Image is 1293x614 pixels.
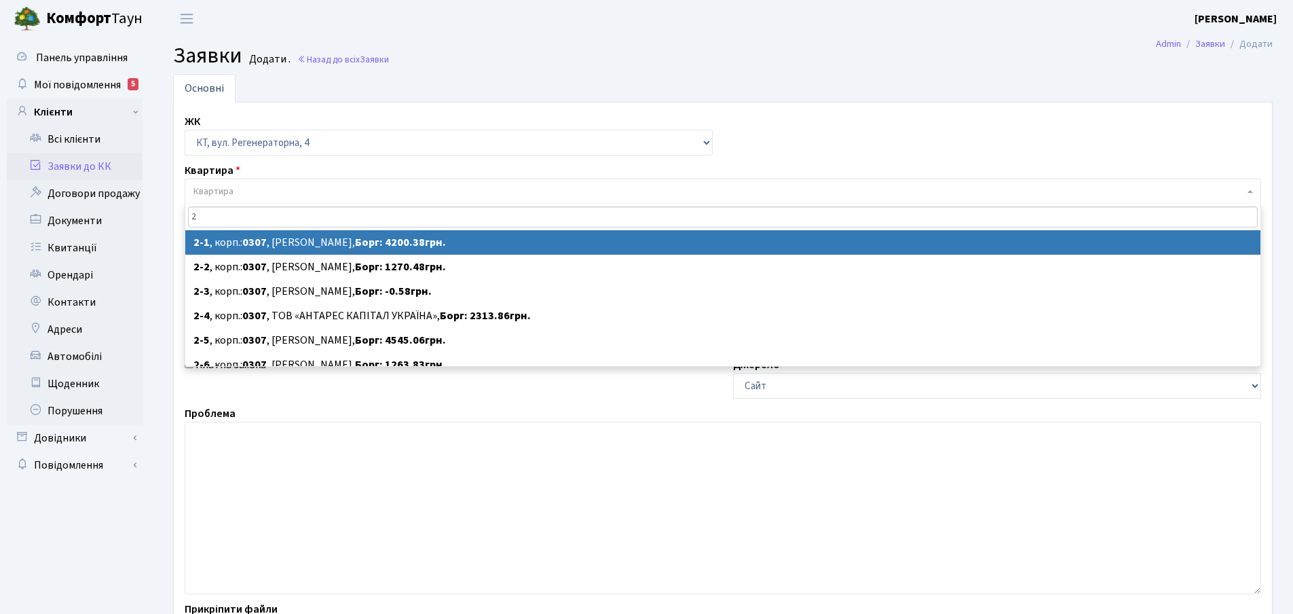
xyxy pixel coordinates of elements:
b: Борг: 4200.38грн. [355,235,446,250]
a: Основні [173,74,236,103]
label: ЖК [185,113,200,130]
span: Заявки [173,40,242,71]
b: 2-6 [193,357,210,372]
b: 2-3 [193,284,210,299]
a: Автомобілі [7,343,143,370]
a: Клієнти [7,98,143,126]
span: Заявки [360,53,389,66]
a: Довідники [7,425,143,452]
b: 0307 [242,308,267,323]
div: 5 [128,78,138,90]
a: Повідомлення [7,452,143,479]
a: Адреси [7,316,143,343]
b: 2-2 [193,259,210,274]
a: Порушення [7,397,143,425]
a: Назад до всіхЗаявки [297,53,389,66]
nav: breadcrumb [1136,30,1293,58]
b: [PERSON_NAME] [1195,12,1277,26]
b: 0307 [242,259,267,274]
b: Борг: 4545.06грн. [355,333,446,348]
b: 0307 [242,235,267,250]
span: Таун [46,7,143,31]
b: 2-1 [193,235,210,250]
b: 2-4 [193,308,210,323]
a: Панель управління [7,44,143,71]
a: Контакти [7,289,143,316]
span: Панель управління [36,50,128,65]
a: Орендарі [7,261,143,289]
span: Квартира [193,185,233,198]
a: Заявки до КК [7,153,143,180]
a: Заявки [1195,37,1225,51]
b: 0307 [242,357,267,372]
b: 2-5 [193,333,210,348]
b: 0307 [242,333,267,348]
span: Мої повідомлення [34,77,121,92]
li: , корп.: , [PERSON_NAME], [185,353,1260,377]
li: , корп.: , [PERSON_NAME], [185,255,1260,279]
b: 0307 [242,284,267,299]
a: Всі клієнти [7,126,143,153]
a: Квитанції [7,234,143,261]
a: Документи [7,207,143,234]
label: Проблема [185,405,236,422]
li: , корп.: , [PERSON_NAME], [185,230,1260,255]
li: , корп.: , ТОВ «АНТАРЕС КАПІТАЛ УКРАЇНА», [185,304,1260,328]
li: , корп.: , [PERSON_NAME], [185,279,1260,304]
small: Додати . [246,53,291,66]
a: Admin [1156,37,1181,51]
b: Борг: 1263.83грн. [355,357,446,372]
a: Договори продажу [7,180,143,207]
li: Додати [1225,37,1273,52]
b: Борг: -0.58грн. [355,284,432,299]
button: Переключити навігацію [170,7,204,30]
a: Мої повідомлення5 [7,71,143,98]
li: , корп.: , [PERSON_NAME], [185,328,1260,353]
b: Комфорт [46,7,111,29]
b: Борг: 1270.48грн. [355,259,446,274]
a: [PERSON_NAME] [1195,11,1277,27]
img: logo.png [14,5,41,33]
label: Квартира [185,162,240,179]
a: Щоденник [7,370,143,397]
b: Борг: 2313.86грн. [440,308,531,323]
